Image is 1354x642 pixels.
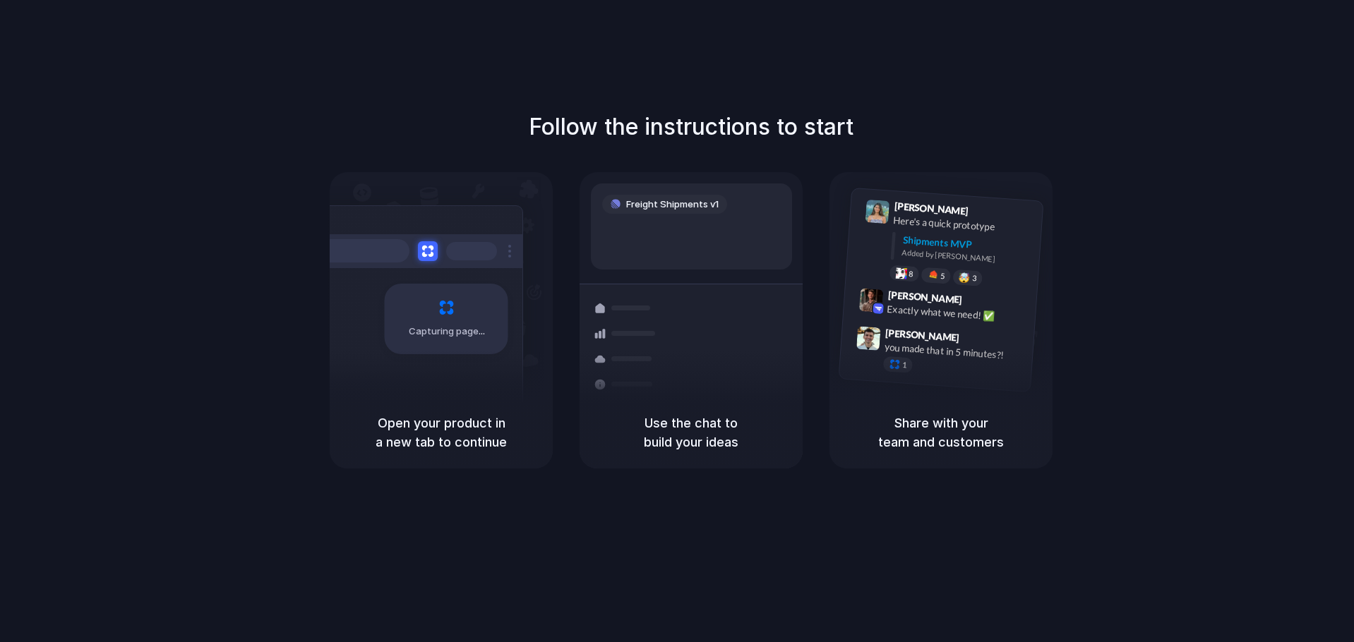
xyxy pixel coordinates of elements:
[887,286,962,307] span: [PERSON_NAME]
[966,293,995,310] span: 9:42 AM
[973,205,1002,222] span: 9:41 AM
[909,269,913,277] span: 8
[885,325,960,345] span: [PERSON_NAME]
[626,198,719,212] span: Freight Shipments v1
[959,272,971,283] div: 🤯
[893,212,1034,236] div: Here's a quick prototype
[884,339,1025,363] div: you made that in 5 minutes?!
[894,198,969,219] span: [PERSON_NAME]
[409,325,487,339] span: Capturing page
[902,232,1033,255] div: Shipments MVP
[887,301,1028,325] div: Exactly what we need! ✅
[964,332,993,349] span: 9:47 AM
[347,413,536,452] h5: Open your product in a new tab to continue
[597,413,786,452] h5: Use the chat to build your ideas
[529,110,853,144] h1: Follow the instructions to start
[846,413,1036,452] h5: Share with your team and customers
[972,274,977,281] span: 3
[901,246,1031,267] div: Added by [PERSON_NAME]
[940,272,945,279] span: 5
[902,361,907,368] span: 1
